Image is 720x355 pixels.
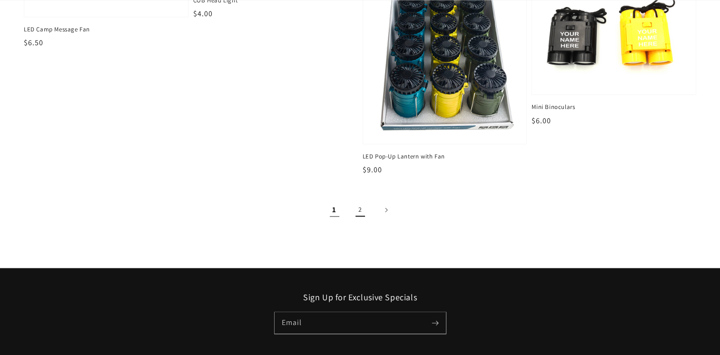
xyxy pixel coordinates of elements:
span: LED Pop-Up Lantern with Fan [363,152,527,161]
h2: Sign Up for Exclusive Specials [24,292,696,303]
a: Page 2 [350,199,371,220]
span: $6.00 [532,116,551,126]
button: Subscribe [425,312,446,333]
span: $9.00 [363,165,382,175]
span: $6.50 [24,38,43,48]
span: Mini Binoculars [532,103,696,111]
span: LED Camp Message Fan [24,25,188,34]
a: Next page [375,199,396,220]
span: Page 1 [324,199,345,220]
nav: Pagination [24,199,696,220]
span: $4.00 [193,9,213,19]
